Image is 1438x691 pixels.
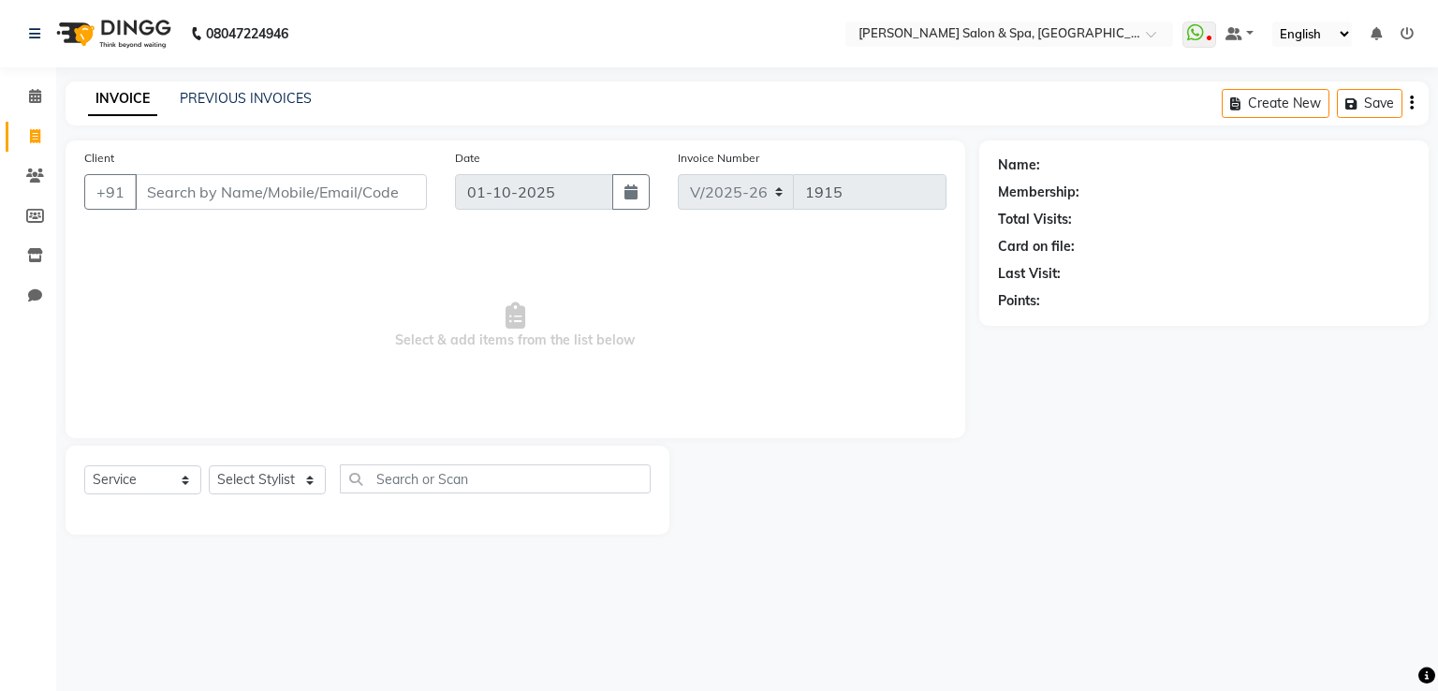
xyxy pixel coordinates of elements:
[998,237,1075,257] div: Card on file:
[998,183,1079,202] div: Membership:
[455,150,480,167] label: Date
[1337,89,1402,118] button: Save
[135,174,427,210] input: Search by Name/Mobile/Email/Code
[998,210,1072,229] div: Total Visits:
[998,291,1040,311] div: Points:
[84,150,114,167] label: Client
[998,155,1040,175] div: Name:
[998,264,1061,284] div: Last Visit:
[84,232,946,419] span: Select & add items from the list below
[206,7,288,60] b: 08047224946
[48,7,176,60] img: logo
[84,174,137,210] button: +91
[1222,89,1329,118] button: Create New
[180,90,312,107] a: PREVIOUS INVOICES
[88,82,157,116] a: INVOICE
[340,464,651,493] input: Search or Scan
[678,150,759,167] label: Invoice Number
